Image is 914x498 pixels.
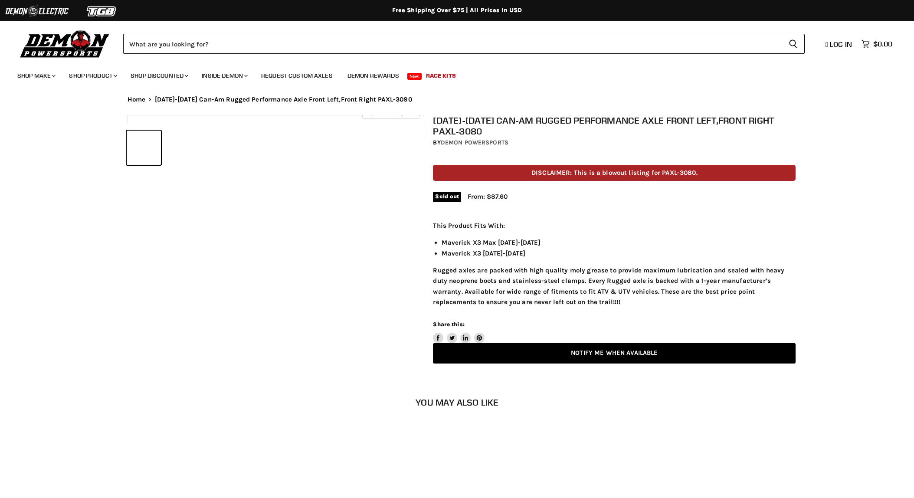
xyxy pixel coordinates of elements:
img: TGB Logo 2 [69,3,134,20]
span: Share this: [433,321,464,328]
span: From: $87.60 [468,193,508,200]
span: New! [407,73,422,80]
a: Request Custom Axles [255,67,339,85]
a: Demon Powersports [441,139,508,146]
a: Log in [822,40,857,48]
a: Shop Make [11,67,61,85]
nav: Breadcrumbs [110,96,804,103]
button: 2019-2023 Can-Am Rugged Performance Axle Front Left,Front Right PAXL-3080 thumbnail [127,131,161,165]
button: Search [782,34,805,54]
div: by [433,138,796,147]
h2: You may also like [128,397,787,407]
a: Shop Discounted [124,67,193,85]
div: Rugged axles are packed with high quality moly grease to provide maximum lubrication and sealed w... [433,220,796,308]
p: DISCLAIMER: This is a blowout listing for PAXL-3080. [433,165,796,181]
li: Maverick X3 [DATE]-[DATE] [442,248,796,259]
img: Demon Powersports [17,28,112,59]
span: $0.00 [873,40,892,48]
p: This Product Fits With: [433,220,796,231]
h1: [DATE]-[DATE] Can-Am Rugged Performance Axle Front Left,Front Right PAXL-3080 [433,115,796,137]
img: Demon Electric Logo 2 [4,3,69,20]
form: Product [123,34,805,54]
a: Notify Me When Available [433,343,796,364]
input: Search [123,34,782,54]
span: Click to expand [367,109,415,116]
ul: Main menu [11,63,890,85]
div: Free Shipping Over $75 | All Prices In USD [110,7,804,14]
a: Home [128,96,146,103]
a: $0.00 [857,38,897,50]
a: Demon Rewards [341,67,406,85]
span: [DATE]-[DATE] Can-Am Rugged Performance Axle Front Left,Front Right PAXL-3080 [155,96,412,103]
a: Shop Product [62,67,122,85]
li: Maverick X3 Max [DATE]-[DATE] [442,237,796,248]
aside: Share this: [433,321,485,344]
span: Sold out [433,192,461,201]
span: Log in [830,40,852,49]
a: Inside Demon [195,67,253,85]
a: Race Kits [419,67,462,85]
